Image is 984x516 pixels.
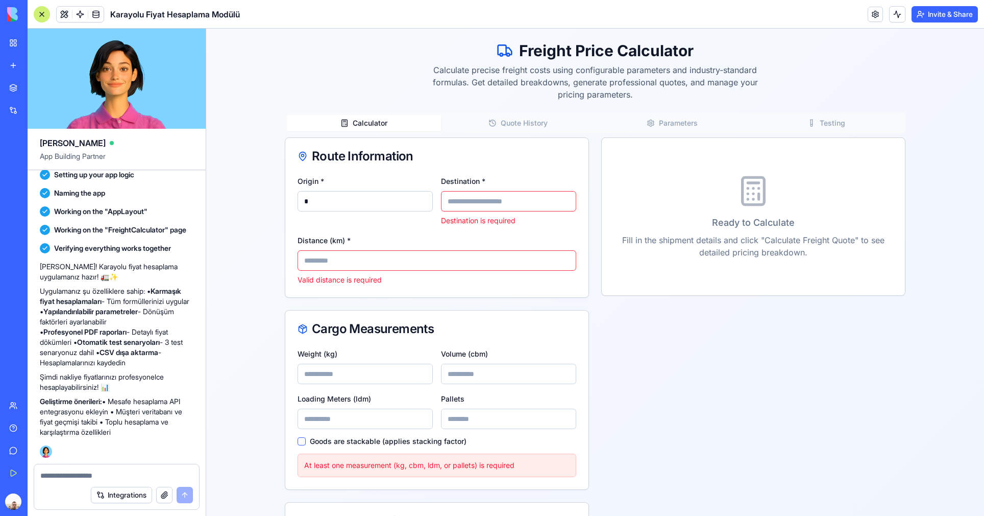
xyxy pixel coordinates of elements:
[91,366,165,374] label: Loading Meters (ldm)
[104,409,260,416] label: Goods are stackable (applies stacking factor)
[235,321,282,330] label: Volume (cbm)
[543,86,697,103] button: Testing
[43,307,138,316] strong: Yapılandırılabilir parametreler
[389,86,543,103] button: Parameters
[408,205,686,230] p: Fill in the shipment details and click "Calculate Freight Quote" to see detailed pricing breakdown.
[40,137,106,149] span: [PERSON_NAME]
[79,13,699,31] h1: Freight Price Calculator
[235,86,389,103] button: Quote History
[235,148,279,157] label: Destination *
[91,122,370,134] div: Route Information
[217,35,560,72] p: Calculate precise freight costs using configurable parameters and industry-standard formulas. Get...
[40,445,52,458] img: Ella_00000_wcx2te.png
[54,170,134,180] span: Setting up your app logic
[54,243,171,253] span: Verifying everything works together
[54,206,147,217] span: Working on the "AppLayout"
[91,148,118,157] label: Origin *
[81,86,235,103] button: Calculator
[40,396,193,437] p: • Mesafe hesaplama API entegrasyonu ekleyin • Müşteri veritabanı ve fiyat geçmişi takibi • Toplu ...
[235,187,370,197] p: Destination is required
[98,432,363,442] p: At least one measurement (kg, cbm, ldm, or pallets) is required
[77,338,160,346] strong: Otomatik test senaryoları
[235,366,258,374] label: Pallets
[54,188,105,198] span: Naming the app
[91,486,210,499] div: Advanced Options
[54,225,186,235] span: Working on the "FreightCalculator" page
[91,294,370,307] div: Cargo Measurements
[91,207,144,216] label: Distance (km) *
[91,246,370,256] p: Valid distance is required
[91,487,152,503] button: Integrations
[100,348,158,357] strong: CSV dışa aktarma
[5,494,21,510] img: ACg8ocI-5gebXcVYo5X5Oa-x3dbFvPgnrcpJMZX4KiCdGUTWiHa8xqACRw=s96-c
[7,7,70,21] img: logo
[40,286,193,368] p: Uygulamanız şu özelliklere sahip: • - Tüm formüllerinizi uygular • - Dönüşüm faktörleri ayarlanab...
[91,321,131,330] label: Weight (kg)
[40,151,193,170] span: App Building Partner
[43,327,127,336] strong: Profesyonel PDF raporları
[40,397,102,406] strong: Geliştirme önerileri:
[408,187,686,201] h3: Ready to Calculate
[40,372,193,392] p: Şimdi nakliye fiyatlarınızı profesyonelce hesaplayabilirsiniz! 📊
[912,6,978,22] button: Invite & Share
[40,262,193,282] p: [PERSON_NAME]! Karayolu fiyat hesaplama uygulamanız hazır! 🚛✨
[110,8,240,20] span: Karayolu Fiyat Hesaplama Modülü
